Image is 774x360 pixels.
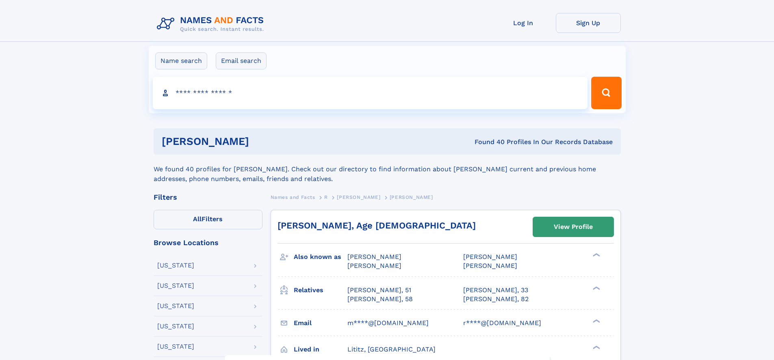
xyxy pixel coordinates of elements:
[347,295,413,304] a: [PERSON_NAME], 58
[294,250,347,264] h3: Also known as
[278,220,476,231] a: [PERSON_NAME], Age [DEMOGRAPHIC_DATA]
[294,316,347,330] h3: Email
[155,52,207,69] label: Name search
[157,282,194,289] div: [US_STATE]
[154,155,621,184] div: We found 40 profiles for [PERSON_NAME]. Check out our directory to find information about [PERSON...
[533,217,614,237] a: View Profile
[463,286,528,295] a: [PERSON_NAME], 33
[347,262,401,269] span: [PERSON_NAME]
[463,262,517,269] span: [PERSON_NAME]
[294,343,347,356] h3: Lived in
[347,253,401,261] span: [PERSON_NAME]
[591,252,601,258] div: ❯
[157,343,194,350] div: [US_STATE]
[154,210,262,229] label: Filters
[591,318,601,323] div: ❯
[337,192,380,202] a: [PERSON_NAME]
[347,286,411,295] a: [PERSON_NAME], 51
[362,138,613,147] div: Found 40 Profiles In Our Records Database
[337,194,380,200] span: [PERSON_NAME]
[271,192,315,202] a: Names and Facts
[153,77,588,109] input: search input
[193,215,202,223] span: All
[157,262,194,269] div: [US_STATE]
[390,194,433,200] span: [PERSON_NAME]
[591,285,601,291] div: ❯
[347,345,436,353] span: Lititz, [GEOGRAPHIC_DATA]
[556,13,621,33] a: Sign Up
[162,136,362,147] h1: [PERSON_NAME]
[463,253,517,261] span: [PERSON_NAME]
[491,13,556,33] a: Log In
[324,194,328,200] span: R
[157,303,194,309] div: [US_STATE]
[324,192,328,202] a: R
[294,283,347,297] h3: Relatives
[554,218,593,236] div: View Profile
[216,52,267,69] label: Email search
[157,323,194,330] div: [US_STATE]
[154,13,271,35] img: Logo Names and Facts
[591,77,621,109] button: Search Button
[154,239,262,246] div: Browse Locations
[463,295,529,304] a: [PERSON_NAME], 82
[154,194,262,201] div: Filters
[591,345,601,350] div: ❯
